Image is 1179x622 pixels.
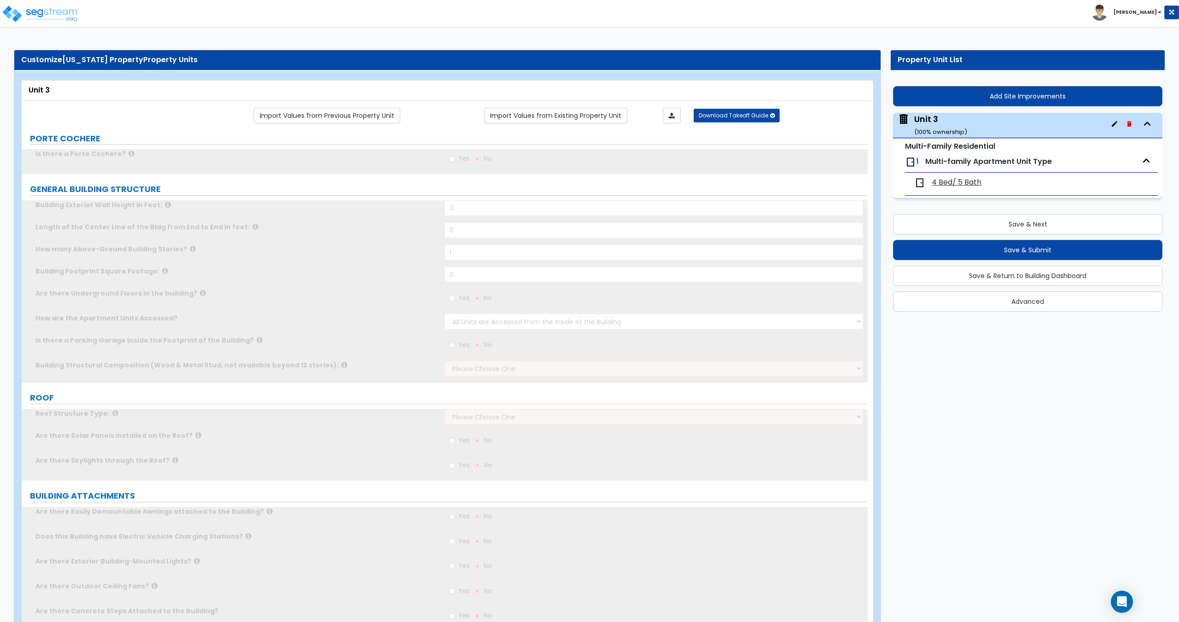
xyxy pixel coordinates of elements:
div: Property Unit List [898,55,1158,65]
i: click for more info! [200,290,206,296]
input: Yes [449,561,455,571]
span: Multi-family Apartment Unit Type [925,156,1052,167]
small: ( 100 % ownership) [914,128,967,136]
div: Unit 3 [914,113,967,137]
span: Yes [458,293,470,302]
label: Are there Outdoor Ceiling Fans? [35,581,438,591]
span: Yes [458,561,470,570]
span: Yes [458,460,470,470]
i: click for more info! [194,558,200,564]
i: click for more info! [195,432,201,439]
label: Are there Underground Floors in the building? [35,289,438,298]
label: BUILDING ATTACHMENTS [30,490,868,502]
label: Length of the Center Line of the Bldg from End to End in feet: [35,222,438,232]
i: click for more info! [245,533,251,540]
input: Yes [449,340,455,350]
input: No [474,586,480,596]
span: No [484,154,492,163]
input: Yes [449,460,455,471]
span: No [484,536,492,546]
span: Yes [458,436,470,445]
button: Save & Submit [893,240,1162,260]
input: Yes [449,611,455,621]
img: door.png [905,157,916,168]
span: Yes [458,340,470,349]
span: No [484,436,492,445]
input: Yes [449,293,455,303]
span: Yes [458,586,470,595]
input: Yes [449,536,455,546]
div: Unit 3 [29,85,866,96]
label: Are there Skylights through the Roof? [35,456,438,465]
span: No [484,561,492,570]
span: Yes [458,536,470,546]
button: Save & Next [893,214,1162,234]
img: building.svg [898,113,910,125]
b: [PERSON_NAME] [1114,9,1157,16]
small: Multi-Family Residential [905,141,995,151]
label: How are the Apartment Units Accessed? [35,314,438,323]
label: Is there a Porte Cochere? [35,149,438,158]
span: Unit 3 [898,113,967,137]
span: Download Takeoff Guide [699,111,768,119]
i: click for more info! [190,245,196,252]
button: Download Takeoff Guide [694,109,780,122]
a: Import the dynamic attribute values from previous properties. [254,108,400,123]
img: door.png [914,177,925,188]
img: logo_pro_r.png [1,5,80,23]
span: No [484,611,492,620]
input: No [474,154,480,164]
i: click for more info! [152,582,158,589]
input: No [474,512,480,522]
label: GENERAL BUILDING STRUCTURE [30,183,868,195]
button: Save & Return to Building Dashboard [893,266,1162,286]
input: Yes [449,586,455,596]
i: click for more info! [112,410,118,417]
span: No [484,340,492,349]
i: click for more info! [257,337,263,343]
input: No [474,561,480,571]
label: Are there Easily Demountable Awnings attached to the Building? [35,507,438,516]
img: avatar.png [1091,5,1108,21]
a: Import the dynamic attributes value through Excel sheet [663,108,681,123]
span: Yes [458,611,470,620]
input: No [474,536,480,546]
i: click for more info! [252,223,258,230]
input: No [474,611,480,621]
input: Yes [449,512,455,522]
button: Add Site Improvements [893,86,1162,106]
i: click for more info! [162,267,168,274]
i: click for more info! [341,361,347,368]
label: Roof Structure Type: [35,409,438,418]
span: No [484,293,492,302]
span: [US_STATE] Property [62,54,143,65]
label: PORTE COCHERE [30,133,868,145]
span: No [484,460,492,470]
span: Yes [458,512,470,521]
label: Are there Exterior Building-Mounted Lights? [35,557,438,566]
label: How many Above-Ground Building Stories? [35,244,438,254]
input: No [474,293,480,303]
i: click for more info! [267,508,273,515]
label: Building Exterior Wall Height in Feet: [35,200,438,209]
label: Does this Building have Electric Vehicle Charging Stations? [35,532,438,541]
i: click for more info! [128,150,134,157]
label: Is there a Parking Garage inside the Footprint of the Building? [35,336,438,345]
span: Yes [458,154,470,163]
label: Building Structural Composition (Wood & Metal Stud, not available beyond 12 stories): [35,360,438,370]
label: Are there Concrete Steps Attached to the Building? [35,606,438,616]
label: ROOF [30,392,868,404]
input: Yes [449,436,455,446]
i: click for more info! [165,201,171,208]
button: Advanced [893,291,1162,312]
label: Are there Solar Panels installed on the Roof? [35,431,438,440]
div: Open Intercom Messenger [1111,591,1133,613]
span: 1 [916,156,919,167]
a: Import the dynamic attribute values from existing properties. [484,108,627,123]
input: Yes [449,154,455,164]
input: No [474,436,480,446]
div: Customize Property Units [21,55,874,65]
span: No [484,586,492,595]
input: No [474,460,480,471]
i: click for more info! [172,457,178,464]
